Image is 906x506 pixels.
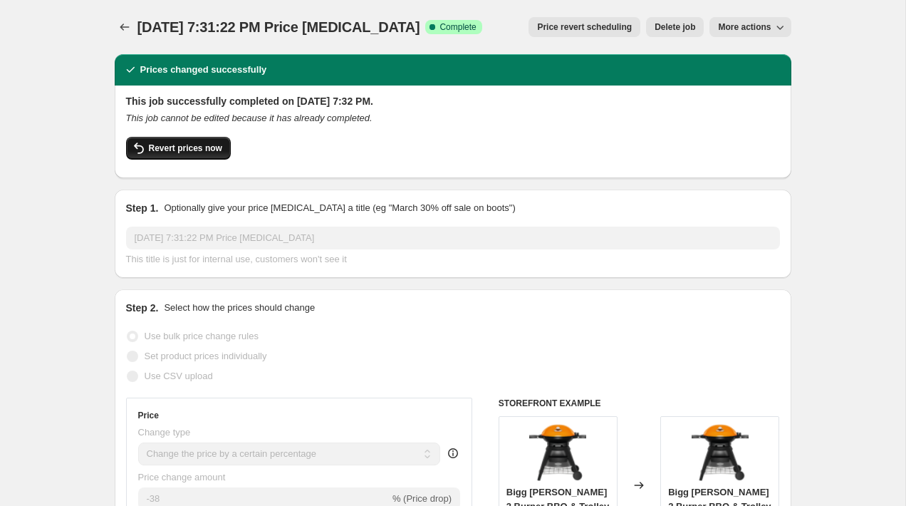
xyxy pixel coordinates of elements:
span: Set product prices individually [145,351,267,361]
div: help [446,446,460,460]
p: Select how the prices should change [164,301,315,315]
span: Delete job [655,21,695,33]
h6: STOREFRONT EXAMPLE [499,398,780,409]
button: Delete job [646,17,704,37]
span: Change type [138,427,191,438]
h2: Step 1. [126,201,159,215]
span: % (Price drop) [392,493,452,504]
img: Amber_Bugg_-_Website_Image-01_80x.png [529,424,586,481]
span: Use CSV upload [145,371,213,381]
button: Price revert scheduling [528,17,640,37]
input: 30% off holiday sale [126,227,780,249]
h3: Price [138,410,159,421]
button: More actions [709,17,791,37]
button: Revert prices now [126,137,231,160]
span: Complete [439,21,476,33]
i: This job cannot be edited because it has already completed. [126,113,373,123]
span: More actions [718,21,771,33]
p: Optionally give your price [MEDICAL_DATA] a title (eg "March 30% off sale on boots") [164,201,515,215]
span: Use bulk price change rules [145,331,259,341]
button: Price change jobs [115,17,135,37]
span: This title is just for internal use, customers won't see it [126,254,347,264]
span: [DATE] 7:31:22 PM Price [MEDICAL_DATA] [137,19,420,35]
h2: This job successfully completed on [DATE] 7:32 PM. [126,94,780,108]
span: Price revert scheduling [537,21,632,33]
span: Revert prices now [149,143,222,154]
span: Price change amount [138,472,226,482]
img: Amber_Bugg_-_Website_Image-01_80x.png [692,424,749,481]
h2: Step 2. [126,301,159,315]
h2: Prices changed successfully [140,63,267,77]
